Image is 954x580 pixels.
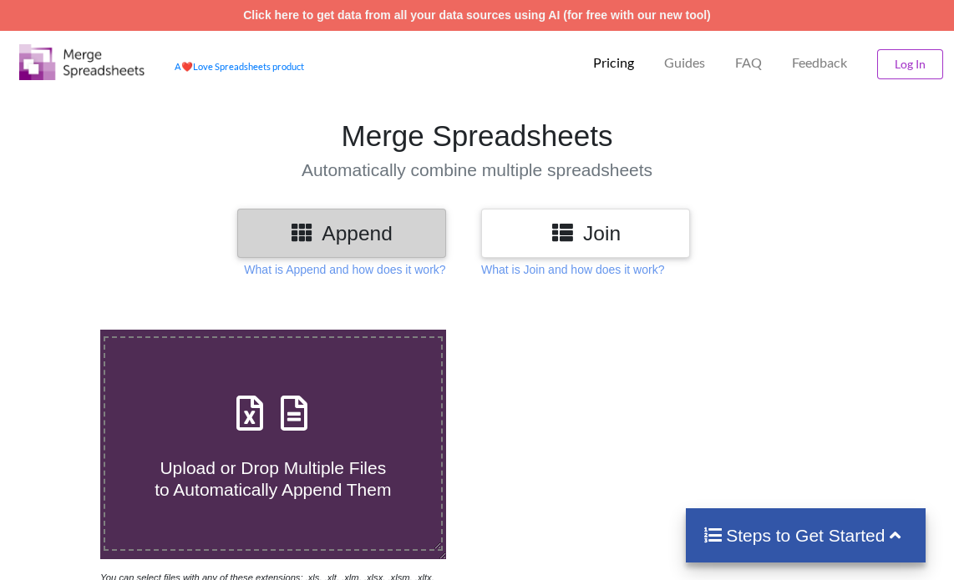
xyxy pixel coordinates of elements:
[703,525,909,546] h4: Steps to Get Started
[877,49,943,79] button: Log In
[175,61,304,72] a: AheartLove Spreadsheets product
[244,261,445,278] p: What is Append and how does it work?
[664,54,705,72] p: Guides
[792,56,847,69] span: Feedback
[243,8,711,22] a: Click here to get data from all your data sources using AI (for free with our new tool)
[181,61,193,72] span: heart
[494,221,677,245] h3: Join
[250,221,434,245] h3: Append
[155,458,391,498] span: Upload or Drop Multiple Files to Automatically Append Them
[735,54,762,72] p: FAQ
[19,44,145,80] img: Logo.png
[481,261,664,278] p: What is Join and how does it work?
[593,54,634,72] p: Pricing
